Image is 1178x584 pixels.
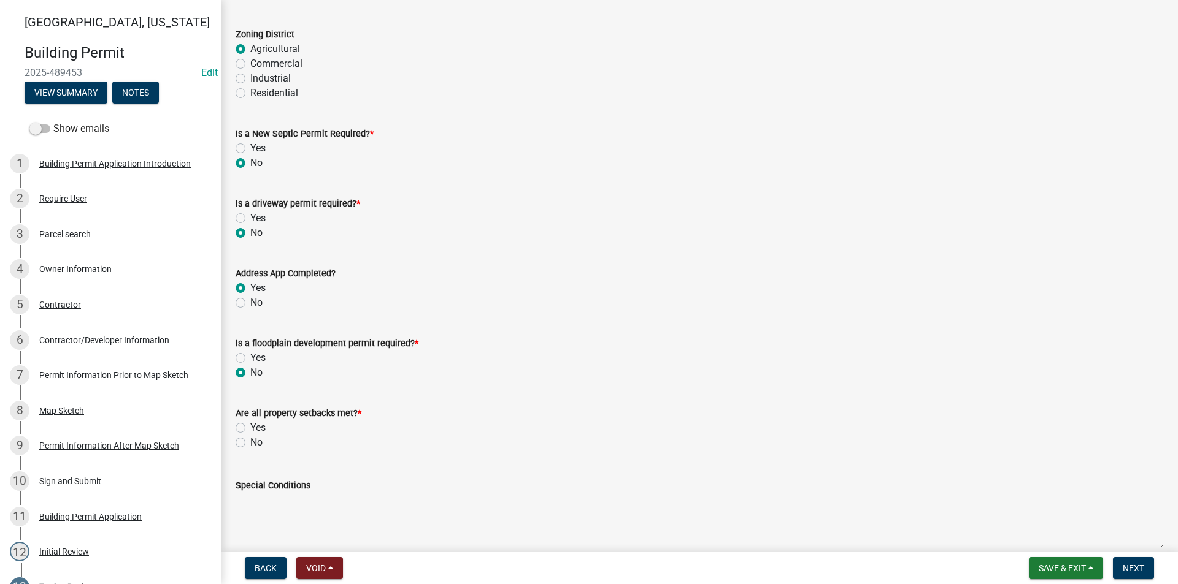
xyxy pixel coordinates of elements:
[236,200,360,208] label: Is a driveway permit required?
[236,270,336,278] label: Address App Completed?
[250,71,291,86] label: Industrial
[250,295,263,310] label: No
[39,194,87,203] div: Require User
[39,441,179,450] div: Permit Information After Map Sketch
[112,82,159,104] button: Notes
[10,542,29,561] div: 12
[250,351,266,365] label: Yes
[10,507,29,526] div: 11
[10,259,29,279] div: 4
[10,365,29,385] div: 7
[236,130,374,138] label: Is a New Septic Permit Required?
[201,67,218,78] a: Edit
[250,435,263,450] label: No
[39,159,191,168] div: Building Permit Application Introduction
[1113,557,1154,579] button: Next
[25,82,107,104] button: View Summary
[10,330,29,350] div: 6
[250,42,300,56] label: Agricultural
[250,226,263,240] label: No
[1039,563,1086,573] span: Save & Exit
[250,365,263,380] label: No
[296,557,343,579] button: Void
[39,265,112,273] div: Owner Information
[39,336,169,344] div: Contractor/Developer Information
[10,436,29,455] div: 9
[29,121,109,136] label: Show emails
[236,339,418,348] label: Is a floodplain development permit required?
[250,56,302,71] label: Commercial
[250,156,263,170] label: No
[25,67,196,78] span: 2025-489453
[250,211,266,226] label: Yes
[39,230,91,238] div: Parcel search
[10,401,29,420] div: 8
[306,563,326,573] span: Void
[1123,563,1144,573] span: Next
[250,420,266,435] label: Yes
[112,88,159,98] wm-modal-confirm: Notes
[201,67,218,78] wm-modal-confirm: Edit Application Number
[25,44,211,62] h4: Building Permit
[39,371,188,379] div: Permit Information Prior to Map Sketch
[1029,557,1103,579] button: Save & Exit
[10,189,29,208] div: 2
[10,295,29,314] div: 5
[10,224,29,244] div: 3
[255,563,277,573] span: Back
[245,557,287,579] button: Back
[10,154,29,173] div: 1
[250,281,266,295] label: Yes
[236,482,310,490] label: Special Conditions
[39,547,89,556] div: Initial Review
[39,477,101,485] div: Sign and Submit
[236,31,294,39] label: Zoning District
[25,88,107,98] wm-modal-confirm: Summary
[10,471,29,491] div: 10
[39,300,81,309] div: Contractor
[250,86,298,100] label: Residential
[236,409,361,418] label: Are all property setbacks met?
[39,406,84,415] div: Map Sketch
[250,141,266,156] label: Yes
[25,15,210,29] span: [GEOGRAPHIC_DATA], [US_STATE]
[39,512,142,521] div: Building Permit Application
